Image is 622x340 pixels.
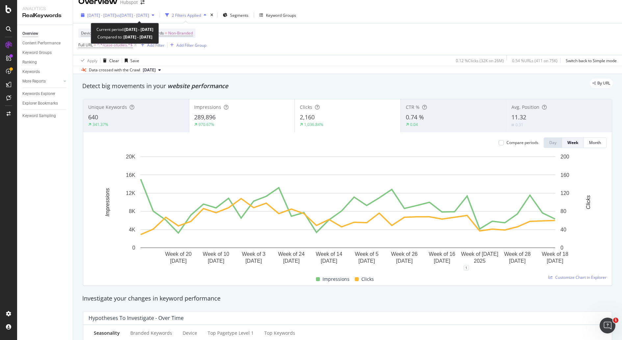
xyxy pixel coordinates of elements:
[92,122,108,127] div: 341.37%
[183,330,197,336] div: Device
[323,275,350,283] span: Impressions
[122,34,152,40] b: [DATE] - [DATE]
[96,26,153,33] div: Current period:
[567,140,578,145] div: Week
[88,113,98,121] span: 640
[597,81,610,85] span: By URL
[130,330,172,336] div: Branded Keywords
[464,265,469,270] div: 1
[100,55,119,66] button: Clear
[560,172,569,178] text: 160
[515,122,523,128] div: 0.31
[122,55,139,66] button: Save
[511,113,526,121] span: 11.32
[406,104,420,110] span: CTR %
[78,42,93,48] span: Full URL
[566,58,617,63] div: Switch back to Simple mode
[544,137,562,148] button: Day
[89,315,184,321] div: Hypotheses to Investigate - Over Time
[542,251,568,257] text: Week of 18
[126,190,136,196] text: 12K
[22,68,40,75] div: Keywords
[590,79,613,88] div: legacy label
[124,27,153,32] b: [DATE] - [DATE]
[130,58,139,63] div: Save
[358,258,375,264] text: [DATE]
[511,104,539,110] span: Avg. Position
[560,245,563,251] text: 0
[116,12,149,18] span: vs [DATE] - [DATE]
[512,58,557,63] div: 0.54 % URLs ( 411 on 75K )
[22,100,68,107] a: Explorer Bookmarks
[22,5,67,12] div: Analytics
[194,104,221,110] span: Impressions
[87,58,97,63] div: Apply
[89,153,607,268] div: A chart.
[22,30,38,37] div: Overview
[613,318,618,323] span: 1
[126,172,136,178] text: 16K
[246,258,262,264] text: [DATE]
[138,41,165,49] button: Add Filter
[509,258,526,264] text: [DATE]
[278,251,305,257] text: Week of 24
[560,154,569,159] text: 200
[194,113,216,121] span: 289,896
[22,78,46,85] div: More Reports
[300,113,315,121] span: 2,160
[22,78,62,85] a: More Reports
[94,42,96,48] span: =
[304,122,323,127] div: 1,036.84%
[140,66,164,74] button: [DATE]
[549,275,607,280] a: Customize Chart in Explorer
[461,251,498,257] text: Week of [DATE]
[129,208,135,214] text: 8K
[203,251,229,257] text: Week of 10
[22,49,52,56] div: Keyword Groups
[22,90,68,97] a: Keywords Explorer
[264,330,295,336] div: Top Keywords
[560,190,569,196] text: 120
[88,104,127,110] span: Unique Keywords
[361,275,374,283] span: Clicks
[22,100,58,107] div: Explorer Bookmarks
[168,29,193,38] span: Non-Branded
[22,90,55,97] div: Keywords Explorer
[560,227,566,232] text: 40
[410,122,418,127] div: 0.04
[143,67,156,73] span: 2025 Aug. 19th
[321,258,337,264] text: [DATE]
[230,12,248,18] span: Segments
[94,330,120,336] div: Seasonality
[355,251,378,257] text: Week of 5
[22,112,56,119] div: Keyword Sampling
[266,12,296,18] div: Keyword Groups
[506,140,538,145] div: Compare periods
[22,68,68,75] a: Keywords
[78,10,157,20] button: [DATE] - [DATE]vs[DATE] - [DATE]
[78,55,97,66] button: Apply
[132,245,135,251] text: 0
[165,251,192,257] text: Week of 20
[547,258,563,264] text: [DATE]
[22,59,68,66] a: Ranking
[549,140,557,145] div: Day
[129,227,135,232] text: 4K
[22,40,68,47] a: Content Performance
[81,30,93,36] span: Device
[97,40,133,50] span: ^.*/case-studies.*$
[208,258,224,264] text: [DATE]
[560,208,566,214] text: 80
[209,12,215,18] div: times
[555,275,607,280] span: Customize Chart in Explorer
[434,258,450,264] text: [DATE]
[406,113,424,121] span: 0.74 %
[147,42,165,48] div: Add Filter
[504,251,531,257] text: Week of 28
[89,67,140,73] div: Data crossed with the Crawl
[168,41,206,49] button: Add Filter Group
[22,112,68,119] a: Keyword Sampling
[22,30,68,37] a: Overview
[22,12,67,19] div: RealKeywords
[105,188,110,216] text: Impressions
